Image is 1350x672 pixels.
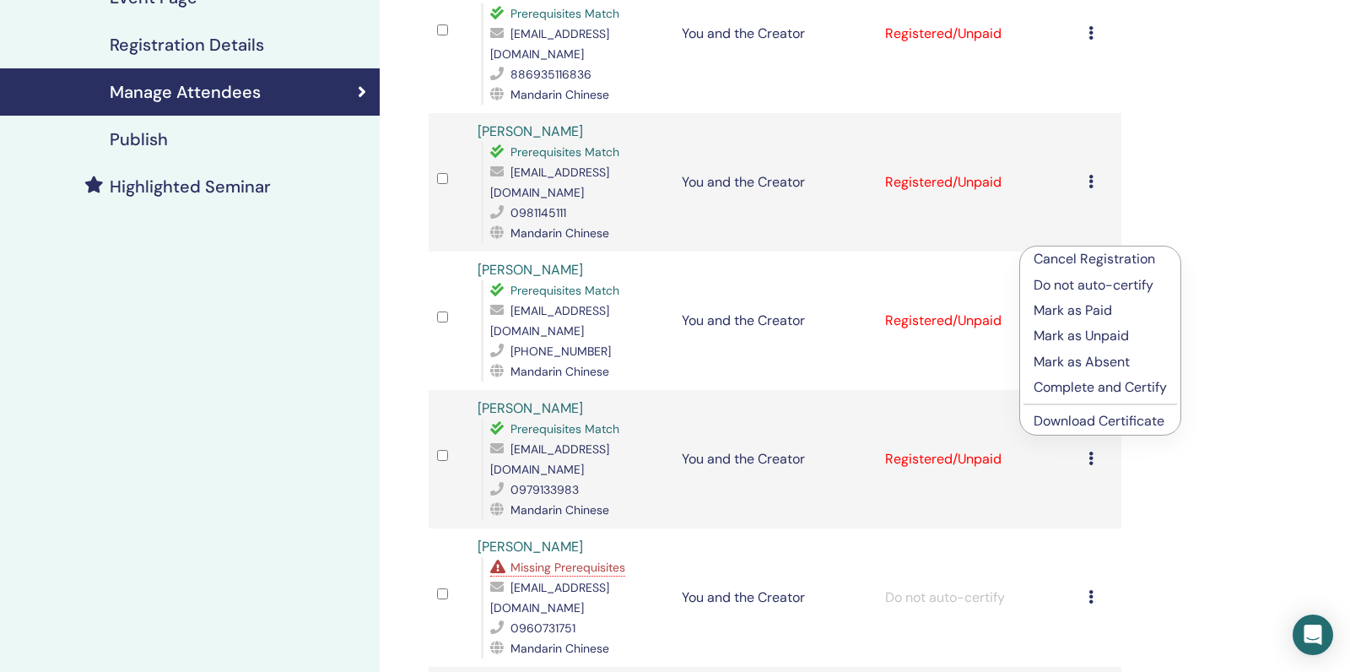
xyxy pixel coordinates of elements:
[478,261,583,279] a: [PERSON_NAME]
[478,538,583,555] a: [PERSON_NAME]
[490,26,609,62] span: [EMAIL_ADDRESS][DOMAIN_NAME]
[490,442,609,477] span: [EMAIL_ADDRESS][DOMAIN_NAME]
[510,641,609,656] span: Mandarin Chinese
[510,344,611,359] span: [PHONE_NUMBER]
[478,399,583,417] a: [PERSON_NAME]
[490,580,609,615] span: [EMAIL_ADDRESS][DOMAIN_NAME]
[110,82,261,102] h4: Manage Attendees
[510,502,609,518] span: Mandarin Chinese
[510,87,609,102] span: Mandarin Chinese
[1034,249,1167,269] p: Cancel Registration
[510,283,619,298] span: Prerequisites Match
[478,122,583,140] a: [PERSON_NAME]
[1034,412,1164,430] a: Download Certificate
[673,528,877,667] td: You and the Creator
[673,113,877,252] td: You and the Creator
[1034,301,1167,321] p: Mark as Paid
[1034,352,1167,372] p: Mark as Absent
[510,205,566,220] span: 0981145111
[110,129,168,149] h4: Publish
[510,621,575,636] span: 0960731751
[110,176,271,197] h4: Highlighted Seminar
[510,225,609,241] span: Mandarin Chinese
[510,6,619,21] span: Prerequisites Match
[1034,275,1167,295] p: Do not auto-certify
[490,165,609,200] span: [EMAIL_ADDRESS][DOMAIN_NAME]
[510,67,591,82] span: 886935116836
[490,303,609,339] span: [EMAIL_ADDRESS][DOMAIN_NAME]
[510,144,619,160] span: Prerequisites Match
[673,252,877,390] td: You and the Creator
[1034,326,1167,346] p: Mark as Unpaid
[510,421,619,436] span: Prerequisites Match
[510,364,609,379] span: Mandarin Chinese
[510,560,625,575] span: Missing Prerequisites
[1293,615,1333,655] div: Open Intercom Messenger
[510,482,579,497] span: 0979133983
[673,390,877,528] td: You and the Creator
[110,35,264,55] h4: Registration Details
[1034,377,1167,398] p: Complete and Certify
